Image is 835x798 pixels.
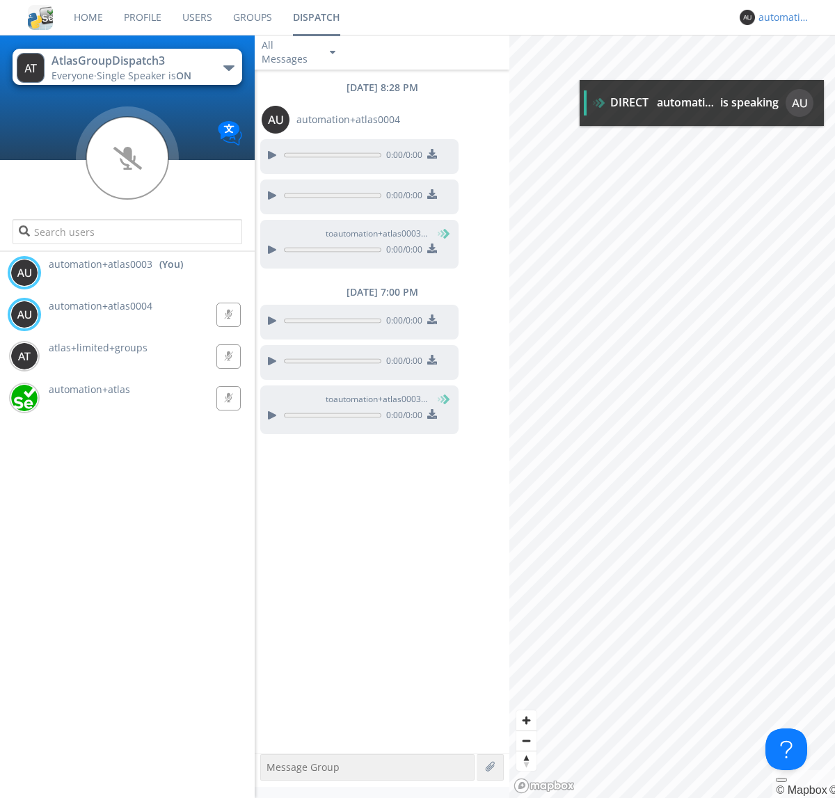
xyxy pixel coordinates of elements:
img: 373638.png [10,301,38,328]
div: [DATE] 7:00 PM [255,285,509,299]
a: Mapbox logo [514,778,575,794]
img: d2d01cd9b4174d08988066c6d424eccd [10,384,38,412]
button: Toggle attribution [776,778,787,782]
img: 373638.png [10,342,38,370]
div: is speaking [720,95,779,111]
img: 373638.png [262,106,289,134]
span: Single Speaker is [97,69,191,82]
a: Mapbox [776,784,827,796]
button: AtlasGroupDispatch3Everyone·Single Speaker isON [13,49,241,85]
span: automation+atlas [49,383,130,396]
img: download media button [427,149,437,159]
span: 0:00 / 0:00 [381,149,422,164]
img: download media button [427,244,437,253]
div: automation+atlas0003 [758,10,811,24]
input: Search users [13,219,241,244]
span: ON [176,69,191,82]
div: All Messages [262,38,317,66]
span: 0:00 / 0:00 [381,244,422,259]
span: (You) [428,393,449,405]
img: download media button [427,355,437,365]
span: automation+atlas0004 [296,113,400,127]
img: cddb5a64eb264b2086981ab96f4c1ba7 [28,5,53,30]
img: download media button [427,409,437,419]
span: automation+atlas0004 [49,299,152,312]
span: (You) [428,228,449,239]
button: Zoom in [516,710,536,731]
span: 0:00 / 0:00 [381,409,422,424]
span: to automation+atlas0003 [326,393,430,406]
div: AtlasGroupDispatch3 [51,53,208,69]
span: Reset bearing to north [516,751,536,771]
span: 0:00 / 0:00 [381,355,422,370]
iframe: Toggle Customer Support [765,728,807,770]
span: atlas+limited+groups [49,341,148,354]
img: Translation enabled [218,121,242,145]
img: caret-down-sm.svg [330,51,335,54]
img: 373638.png [786,89,813,117]
button: Zoom out [516,731,536,751]
div: DIRECT [610,95,649,111]
div: [DATE] 8:28 PM [255,81,509,95]
span: automation+atlas0003 [49,257,152,271]
button: Reset bearing to north [516,751,536,771]
img: download media button [427,189,437,199]
img: download media button [427,314,437,324]
span: to automation+atlas0003 [326,228,430,240]
span: 0:00 / 0:00 [381,314,422,330]
img: 373638.png [10,259,38,287]
div: (You) [159,257,183,271]
div: Everyone · [51,69,208,83]
div: automation+atlas0004 [657,95,716,111]
img: 373638.png [740,10,755,25]
span: 0:00 / 0:00 [381,189,422,205]
img: 373638.png [17,53,45,83]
